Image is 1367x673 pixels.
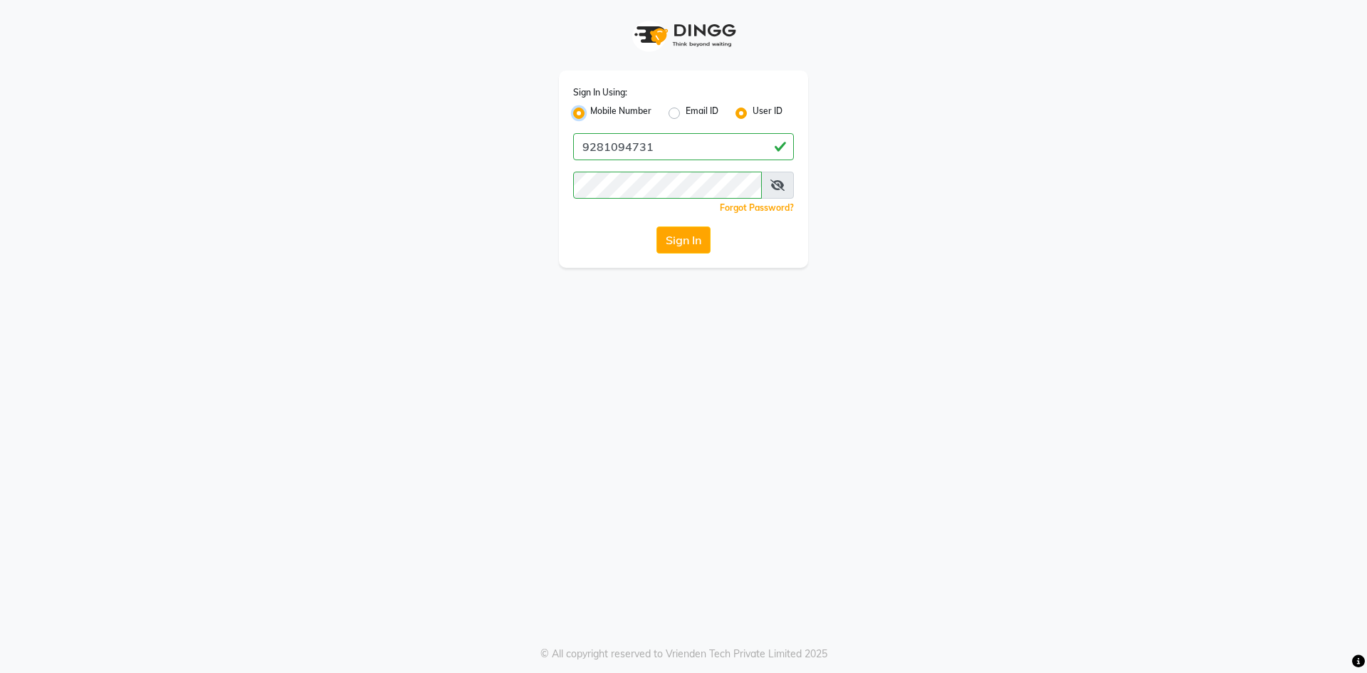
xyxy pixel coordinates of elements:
label: Sign In Using: [573,86,627,99]
label: User ID [753,105,782,122]
img: logo1.svg [627,14,740,56]
button: Sign In [656,226,711,254]
label: Mobile Number [590,105,651,122]
input: Username [573,133,794,160]
label: Email ID [686,105,718,122]
input: Username [573,172,762,199]
a: Forgot Password? [720,202,794,213]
